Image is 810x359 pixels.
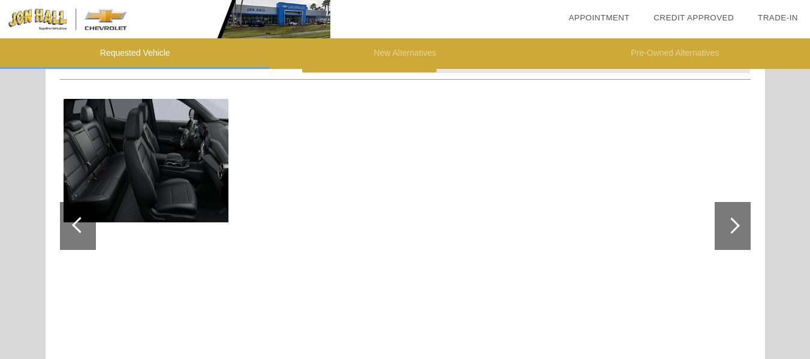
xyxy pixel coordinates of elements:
a: Appointment [568,13,630,22]
li: New Alternatives [270,38,540,69]
a: Credit Approved [654,13,734,22]
img: 6.jpg [64,99,228,222]
li: Pre-Owned Alternatives [540,38,810,69]
a: Trade-In [758,13,798,22]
